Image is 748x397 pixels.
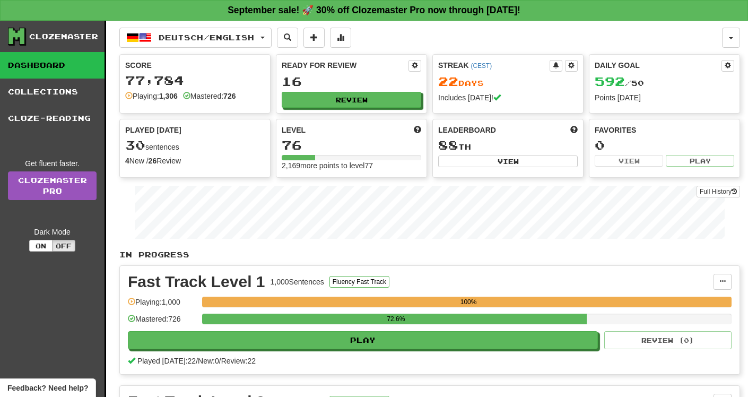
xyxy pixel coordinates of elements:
strong: 26 [149,157,157,165]
div: 76 [282,139,421,152]
button: Full History [697,186,740,197]
div: Fast Track Level 1 [128,274,265,290]
button: Fluency Fast Track [329,276,389,288]
div: Day s [438,75,578,89]
span: This week in points, UTC [570,125,578,135]
div: Mastered: 726 [128,314,197,331]
div: Score [125,60,265,71]
div: Clozemaster [29,31,98,42]
span: / [219,357,221,365]
button: Play [666,155,734,167]
span: New: 0 [198,357,219,365]
button: View [438,156,578,167]
button: Play [128,331,598,349]
button: Deutsch/English [119,28,272,48]
div: Playing: [125,91,178,101]
div: Favorites [595,125,734,135]
div: Get fluent faster. [8,158,97,169]
div: 100% [205,297,732,307]
div: 2,169 more points to level 77 [282,160,421,171]
span: 592 [595,74,625,89]
span: 88 [438,137,458,152]
div: th [438,139,578,152]
div: Mastered: [183,91,236,101]
div: Playing: 1,000 [128,297,197,314]
button: Review [282,92,421,108]
span: Level [282,125,306,135]
button: More stats [330,28,351,48]
strong: 1,306 [159,92,178,100]
div: 16 [282,75,421,88]
span: 22 [438,74,458,89]
span: Played [DATE] [125,125,181,135]
span: Played [DATE]: 22 [137,357,196,365]
a: ClozemasterPro [8,171,97,200]
div: Includes [DATE]! [438,92,578,103]
span: 30 [125,137,145,152]
span: Leaderboard [438,125,496,135]
div: Daily Goal [595,60,721,72]
div: Streak [438,60,550,71]
button: Off [52,240,75,252]
span: / 50 [595,79,644,88]
button: Review (0) [604,331,732,349]
span: Score more points to level up [414,125,421,135]
strong: 726 [223,92,236,100]
div: New / Review [125,156,265,166]
a: (CEST) [471,62,492,70]
p: In Progress [119,249,740,260]
div: 72.6% [205,314,586,324]
button: Search sentences [277,28,298,48]
div: 77,784 [125,74,265,87]
div: 0 [595,139,734,152]
div: Points [DATE] [595,92,734,103]
button: Add sentence to collection [303,28,325,48]
div: Ready for Review [282,60,408,71]
div: 1,000 Sentences [271,277,324,287]
div: sentences [125,139,265,152]
strong: September sale! 🚀 30% off Clozemaster Pro now through [DATE]! [228,5,520,15]
button: View [595,155,663,167]
div: Dark Mode [8,227,97,237]
span: Review: 22 [221,357,256,365]
button: On [29,240,53,252]
span: Deutsch / English [159,33,254,42]
span: Open feedback widget [7,383,88,393]
span: / [196,357,198,365]
strong: 4 [125,157,129,165]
